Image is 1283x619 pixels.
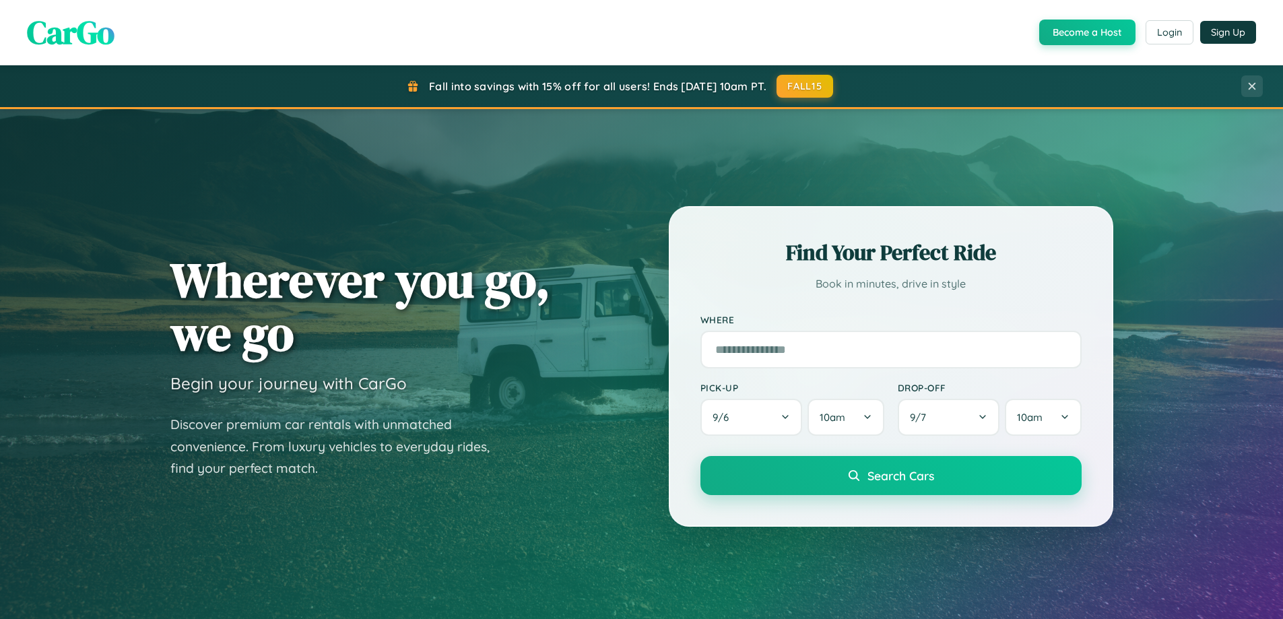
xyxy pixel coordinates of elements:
[170,414,507,480] p: Discover premium car rentals with unmatched convenience. From luxury vehicles to everyday rides, ...
[1039,20,1136,45] button: Become a Host
[1017,411,1043,424] span: 10am
[910,411,933,424] span: 9 / 7
[898,399,1000,436] button: 9/7
[700,382,884,393] label: Pick-up
[1005,399,1081,436] button: 10am
[700,274,1082,294] p: Book in minutes, drive in style
[898,382,1082,393] label: Drop-off
[170,373,407,393] h3: Begin your journey with CarGo
[1146,20,1193,44] button: Login
[867,468,934,483] span: Search Cars
[27,10,114,55] span: CarGo
[808,399,884,436] button: 10am
[700,238,1082,267] h2: Find Your Perfect Ride
[1200,21,1256,44] button: Sign Up
[820,411,845,424] span: 10am
[700,399,803,436] button: 9/6
[777,75,833,98] button: FALL15
[429,79,766,93] span: Fall into savings with 15% off for all users! Ends [DATE] 10am PT.
[700,314,1082,325] label: Where
[170,253,550,360] h1: Wherever you go, we go
[700,456,1082,495] button: Search Cars
[713,411,735,424] span: 9 / 6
